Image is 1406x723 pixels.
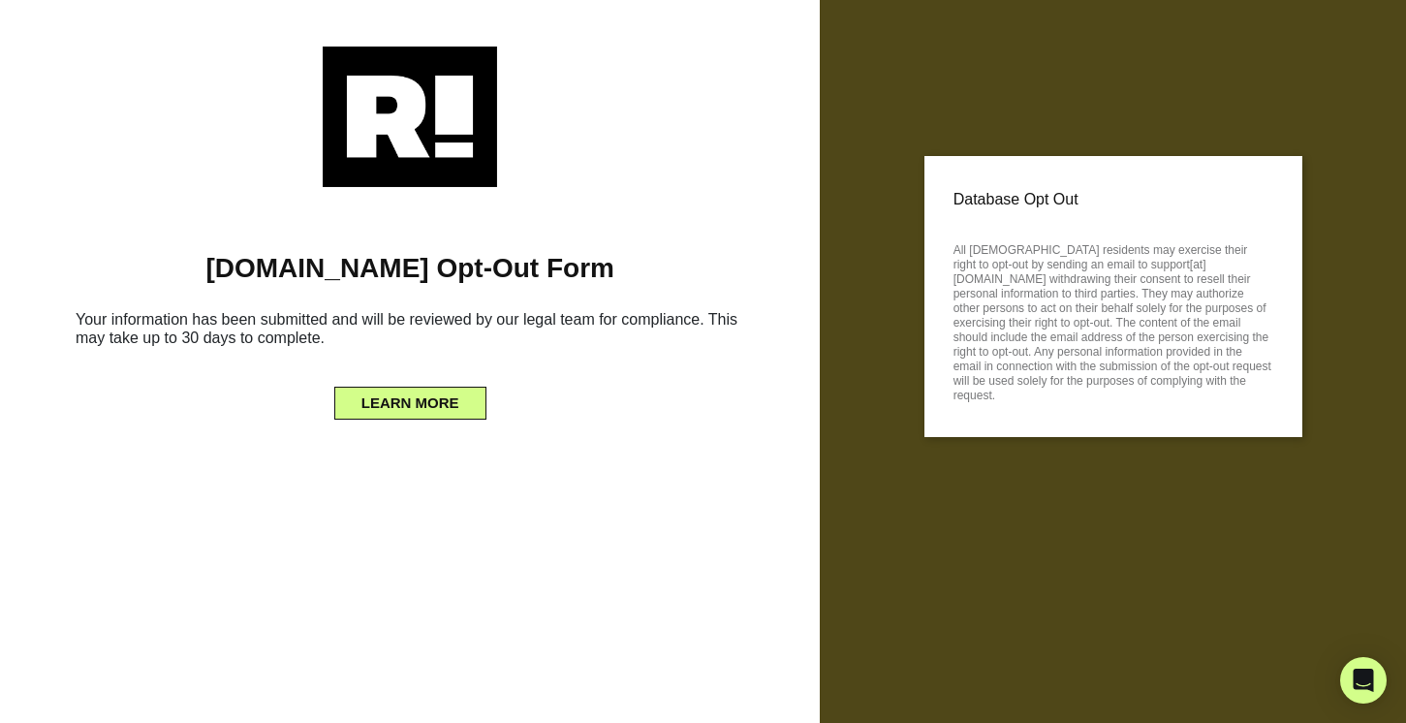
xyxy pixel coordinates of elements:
p: Database Opt Out [953,185,1273,214]
h1: [DOMAIN_NAME] Opt-Out Form [29,252,791,285]
h6: Your information has been submitted and will be reviewed by our legal team for compliance. This m... [29,302,791,362]
img: Retention.com [323,47,497,187]
button: LEARN MORE [334,387,486,420]
a: LEARN MORE [334,390,486,405]
div: Open Intercom Messenger [1340,657,1387,704]
p: All [DEMOGRAPHIC_DATA] residents may exercise their right to opt-out by sending an email to suppo... [953,237,1273,403]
